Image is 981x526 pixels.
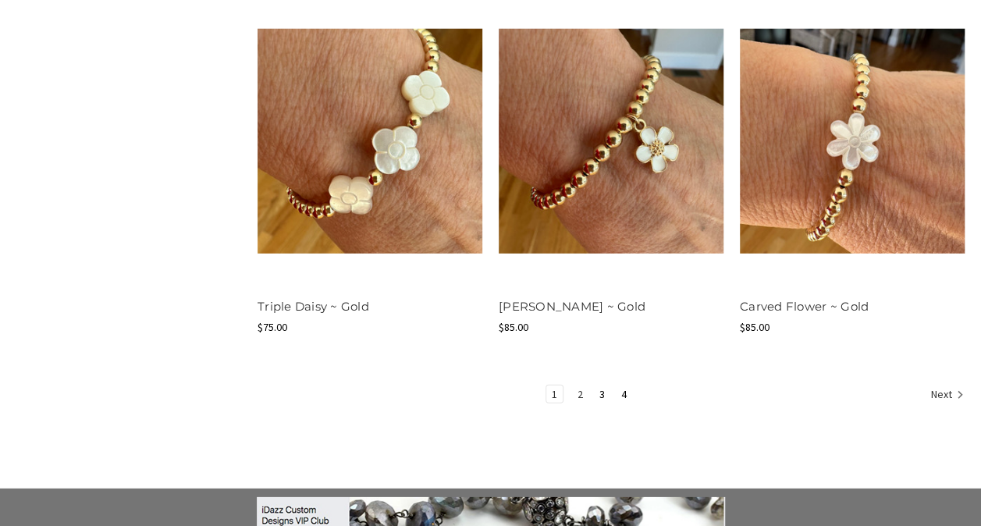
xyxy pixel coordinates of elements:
[499,299,645,314] a: [PERSON_NAME] ~ Gold
[499,320,528,334] span: $85.00
[740,320,770,334] span: $85.00
[594,386,610,403] a: Page 3 of 4
[258,320,287,334] span: $75.00
[546,386,563,403] a: Page 1 of 4
[258,385,965,407] nav: pagination
[926,386,964,406] a: Next
[740,29,965,254] img: Carved Flower ~ Gold
[616,386,632,403] a: Page 4 of 4
[258,299,369,314] a: Triple Daisy ~ Gold
[499,29,723,254] img: White Daisy ~ Gold
[740,299,869,314] a: Carved Flower ~ Gold
[572,386,588,403] a: Page 2 of 4
[258,29,482,254] img: Triple Daisy ~ Gold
